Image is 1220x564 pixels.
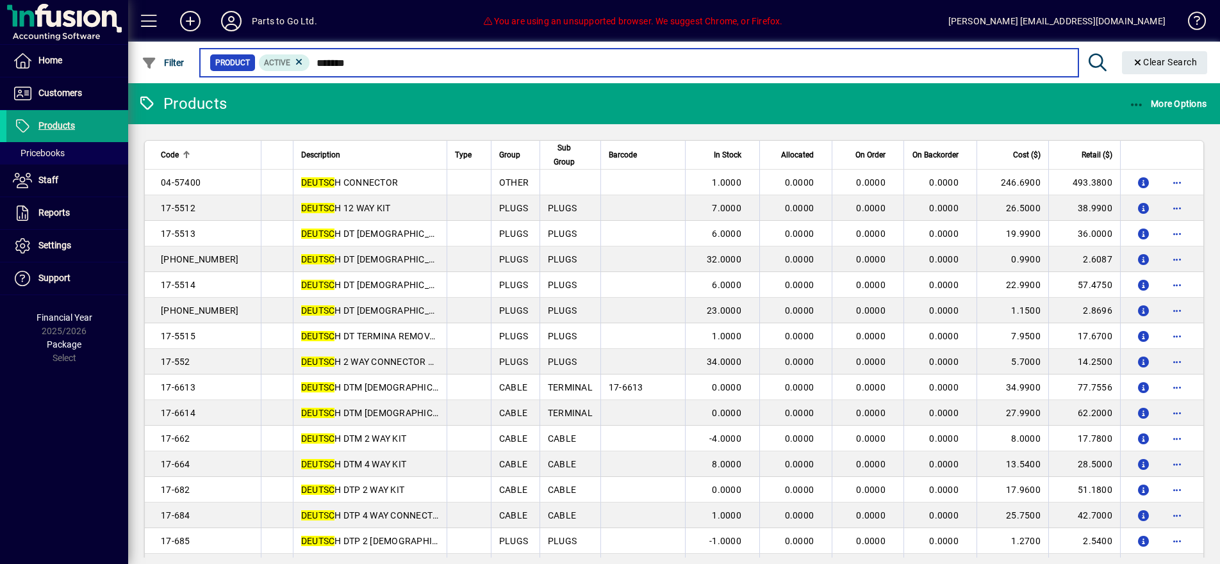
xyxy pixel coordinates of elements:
[1048,477,1120,503] td: 51.1800
[499,510,527,520] span: CABLE
[1167,300,1187,321] button: More options
[301,510,461,520] span: H DTP 4 WAY CONNECTOR KIT
[707,357,741,367] span: 34.0000
[499,177,529,188] span: OTHER
[548,141,581,169] span: Sub Group
[856,536,886,546] span: 0.0000
[785,331,814,341] span: 0.0000
[161,459,190,469] span: 17-664
[785,280,814,290] span: 0.0000
[609,148,637,162] span: Barcode
[301,203,391,213] span: H 12 WAY KIT
[301,280,538,290] span: H DT [DEMOGRAPHIC_DATA] TERMINAL 20 PACK
[709,433,741,444] span: -4.0000
[6,77,128,109] a: Customers
[768,148,825,162] div: Allocated
[301,148,340,162] span: Description
[977,298,1048,323] td: 1.1500
[977,375,1048,400] td: 34.9900
[38,207,70,218] span: Reports
[301,229,335,239] em: DEUTSC
[548,433,576,444] span: CABLE
[929,459,959,469] span: 0.0000
[1167,249,1187,270] button: More options
[712,459,741,469] span: 8.0000
[548,408,593,418] span: TERMINAL
[301,280,335,290] em: DEUTSC
[6,45,128,77] a: Home
[499,459,527,469] span: CABLE
[856,408,886,418] span: 0.0000
[1167,326,1187,346] button: More options
[856,433,886,444] span: 0.0000
[211,10,252,33] button: Profile
[548,485,576,495] span: CABLE
[301,357,442,367] span: H 2 WAY CONNECTOR KIT
[548,536,577,546] span: PLUGS
[977,349,1048,375] td: 5.7000
[856,305,886,316] span: 0.0000
[301,536,493,546] span: H DTP 2 [DEMOGRAPHIC_DATA] TERM
[693,148,753,162] div: In Stock
[785,408,814,418] span: 0.0000
[548,280,577,290] span: PLUGS
[1013,148,1041,162] span: Cost ($)
[977,400,1048,426] td: 27.9900
[499,280,528,290] span: PLUGS
[1167,223,1187,244] button: More options
[1167,454,1187,474] button: More options
[856,382,886,392] span: 0.0000
[1167,505,1187,526] button: More options
[856,280,886,290] span: 0.0000
[301,331,335,341] em: DEUTSC
[1167,428,1187,449] button: More options
[161,510,190,520] span: 17-684
[948,11,1166,31] div: [PERSON_NAME] [EMAIL_ADDRESS][DOMAIN_NAME]
[47,339,81,350] span: Package
[138,93,227,114] div: Products
[1048,426,1120,451] td: 17.7800
[1167,403,1187,423] button: More options
[856,254,886,264] span: 0.0000
[977,477,1048,503] td: 17.9600
[170,10,211,33] button: Add
[1048,400,1120,426] td: 62.2000
[1167,351,1187,372] button: More options
[929,203,959,213] span: 0.0000
[977,451,1048,477] td: 13.5400
[609,382,643,392] span: 17-6613
[499,254,528,264] span: PLUGS
[301,433,406,444] span: H DTM 2 WAY KIT
[785,510,814,520] span: 0.0000
[977,323,1048,349] td: 7.9500
[161,331,195,341] span: 17-5515
[785,382,814,392] span: 0.0000
[977,528,1048,554] td: 1.2700
[548,229,577,239] span: PLUGS
[1167,275,1187,295] button: More options
[929,357,959,367] span: 0.0000
[707,254,741,264] span: 32.0000
[301,254,526,264] span: H DT [DEMOGRAPHIC_DATA] TERMINAL EACH
[301,485,404,495] span: H DTP 2 WAY KIT
[929,305,959,316] span: 0.0000
[38,120,75,131] span: Products
[38,175,58,185] span: Staff
[38,240,71,250] span: Settings
[977,426,1048,451] td: 8.0000
[714,148,741,162] span: In Stock
[161,382,195,392] span: 17-6613
[161,536,190,546] span: 17-685
[1048,528,1120,554] td: 2.5400
[781,148,814,162] span: Allocated
[215,56,250,69] span: Product
[161,148,179,162] span: Code
[161,229,195,239] span: 17-5513
[712,510,741,520] span: 1.0000
[785,433,814,444] span: 0.0000
[548,357,577,367] span: PLUGS
[712,408,741,418] span: 0.0000
[785,459,814,469] span: 0.0000
[707,305,741,316] span: 23.0000
[912,148,970,162] div: On Backorder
